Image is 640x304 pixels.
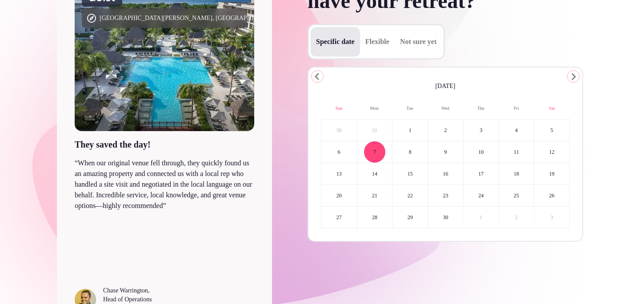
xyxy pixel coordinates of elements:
[499,185,534,206] button: Friday, September 25th, 2026
[395,27,442,56] button: Not sure yet
[534,163,569,184] button: Saturday, September 19th, 2026
[392,185,428,206] button: Tuesday, September 22nd, 2026
[534,120,569,141] button: Saturday, September 5th, 2026
[321,207,357,228] button: Sunday, September 27th, 2026
[75,138,254,151] div: They saved the day!
[103,295,152,304] div: Head of Operations
[100,14,279,23] div: [GEOGRAPHIC_DATA][PERSON_NAME], [GEOGRAPHIC_DATA]
[311,70,324,83] button: Go to the Previous Month
[357,141,392,163] button: Monday, September 7th, 2026, selected
[499,120,534,141] button: Friday, September 4th, 2026
[357,185,392,206] button: Monday, September 21st, 2026
[392,141,428,163] button: Tuesday, September 8th, 2026
[428,120,463,141] button: Wednesday, September 2nd, 2026
[357,163,392,184] button: Monday, September 14th, 2026
[534,207,569,228] button: Saturday, October 3rd, 2026
[499,207,534,228] button: Friday, October 2nd, 2026
[464,207,499,228] button: Thursday, October 1st, 2026
[428,185,463,206] button: Wednesday, September 23rd, 2026
[567,70,580,83] button: Go to the Next Month
[321,163,357,184] button: Sunday, September 13th, 2026
[464,163,499,184] button: Thursday, September 17th, 2026
[321,185,357,206] button: Sunday, September 20th, 2026
[356,98,392,119] th: Monday
[464,141,499,163] button: Thursday, September 10th, 2026
[357,207,392,228] button: Monday, September 28th, 2026
[435,82,455,91] span: [DATE]
[321,98,357,119] th: Sunday
[392,98,428,119] th: Tuesday
[463,98,499,119] th: Thursday
[428,163,463,184] button: Wednesday, September 16th, 2026
[499,98,534,119] th: Friday
[499,163,534,184] button: Friday, September 18th, 2026
[464,185,499,206] button: Thursday, September 24th, 2026
[321,120,357,141] button: Sunday, August 30th, 2026
[534,98,570,119] th: Saturday
[499,141,534,163] button: Friday, September 11th, 2026
[464,120,499,141] button: Thursday, September 3rd, 2026
[311,27,360,56] button: Specific date
[357,120,392,141] button: Monday, August 31st, 2026
[534,185,569,206] button: Saturday, September 26th, 2026
[428,98,463,119] th: Wednesday
[321,141,357,163] button: Sunday, September 6th, 2026
[321,98,570,228] table: September 2026
[428,141,463,163] button: Wednesday, September 9th, 2026
[75,158,254,211] blockquote: “ When our original venue fell through, they quickly found us an amazing property and connected u...
[392,163,428,184] button: Tuesday, September 15th, 2026
[360,27,395,56] button: Flexible
[392,120,428,141] button: Tuesday, September 1st, 2026
[534,141,569,163] button: Saturday, September 12th, 2026
[103,287,148,294] cite: Chase Warrington
[428,207,463,228] button: Wednesday, September 30th, 2026
[392,207,428,228] button: Tuesday, September 29th, 2026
